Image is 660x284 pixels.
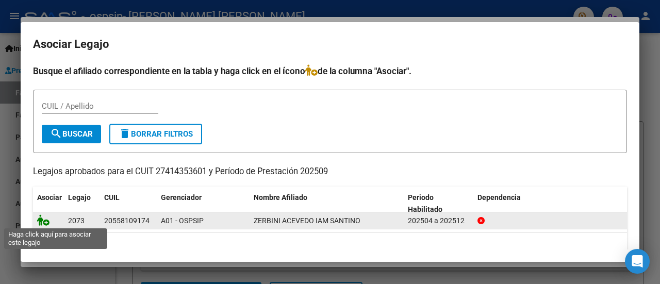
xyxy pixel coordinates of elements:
datatable-header-cell: Nombre Afiliado [250,187,404,221]
span: ZERBINI ACEVEDO IAM SANTINO [254,216,360,225]
datatable-header-cell: CUIL [100,187,157,221]
p: Legajos aprobados para el CUIT 27414353601 y Período de Prestación 202509 [33,165,627,178]
span: A01 - OSPSIP [161,216,204,225]
h4: Busque el afiliado correspondiente en la tabla y haga click en el ícono de la columna "Asociar". [33,64,627,78]
datatable-header-cell: Periodo Habilitado [404,187,473,221]
datatable-header-cell: Legajo [64,187,100,221]
datatable-header-cell: Dependencia [473,187,628,221]
mat-icon: delete [119,127,131,140]
div: 202504 a 202512 [408,215,469,227]
span: Dependencia [477,193,521,202]
span: 2073 [68,216,85,225]
datatable-header-cell: Asociar [33,187,64,221]
h2: Asociar Legajo [33,35,627,54]
span: Asociar [37,193,62,202]
span: Periodo Habilitado [408,193,442,213]
span: CUIL [104,193,120,202]
div: Open Intercom Messenger [625,249,650,274]
span: Nombre Afiliado [254,193,307,202]
div: 1 registros [33,233,627,259]
button: Buscar [42,125,101,143]
span: Legajo [68,193,91,202]
div: 20558109174 [104,215,150,227]
span: Borrar Filtros [119,129,193,139]
mat-icon: search [50,127,62,140]
datatable-header-cell: Gerenciador [157,187,250,221]
span: Buscar [50,129,93,139]
button: Borrar Filtros [109,124,202,144]
span: Gerenciador [161,193,202,202]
